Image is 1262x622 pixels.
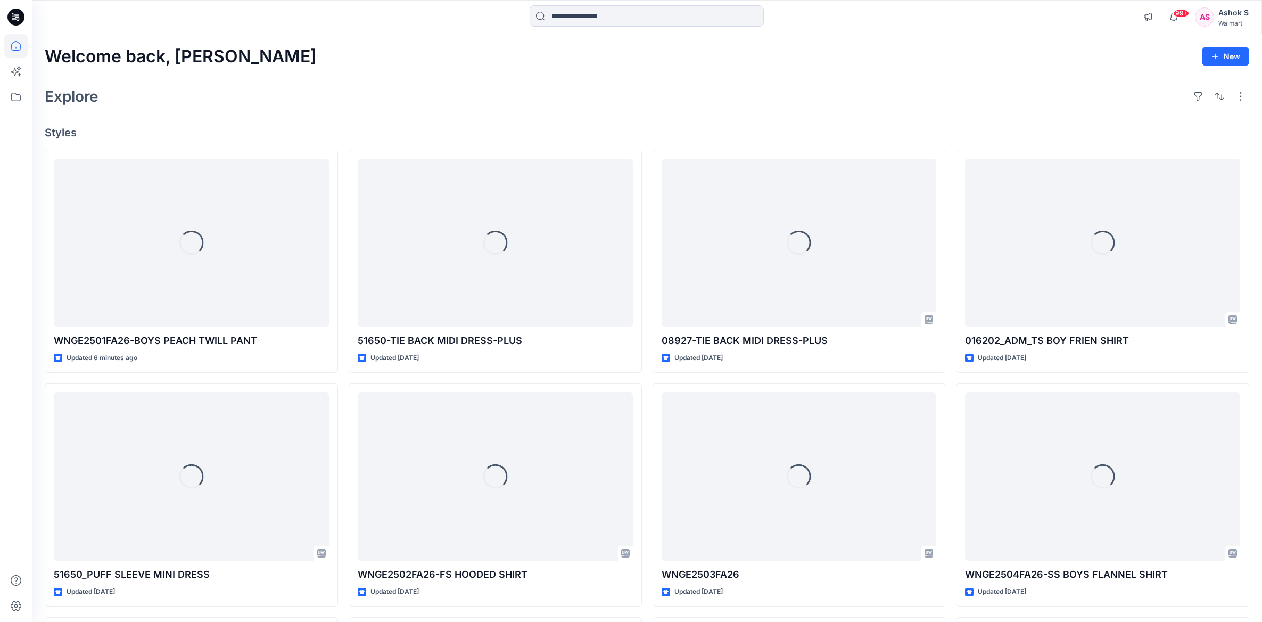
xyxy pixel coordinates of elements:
p: WNGE2503FA26 [662,567,937,582]
p: Updated [DATE] [674,353,723,364]
p: 016202_ADM_TS BOY FRIEN SHIRT [965,333,1240,348]
h4: Styles [45,126,1249,139]
p: 51650-TIE BACK MIDI DRESS-PLUS [358,333,633,348]
p: WNGE2504FA26-SS BOYS FLANNEL SHIRT [965,567,1240,582]
p: Updated [DATE] [370,586,419,598]
p: Updated [DATE] [67,586,115,598]
div: AS [1195,7,1214,27]
p: 08927-TIE BACK MIDI DRESS-PLUS [662,333,937,348]
h2: Welcome back, [PERSON_NAME] [45,47,317,67]
p: Updated [DATE] [674,586,723,598]
p: WNGE2501FA26-BOYS PEACH TWILL PANT [54,333,329,348]
h2: Explore [45,88,98,105]
div: Walmart [1218,19,1249,27]
p: WNGE2502FA26-FS HOODED SHIRT [358,567,633,582]
p: Updated [DATE] [370,353,419,364]
p: Updated [DATE] [978,586,1026,598]
p: Updated [DATE] [978,353,1026,364]
p: 51650_PUFF SLEEVE MINI DRESS [54,567,329,582]
button: New [1202,47,1249,66]
span: 99+ [1173,9,1189,18]
div: Ashok S [1218,6,1249,19]
p: Updated 6 minutes ago [67,353,137,364]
